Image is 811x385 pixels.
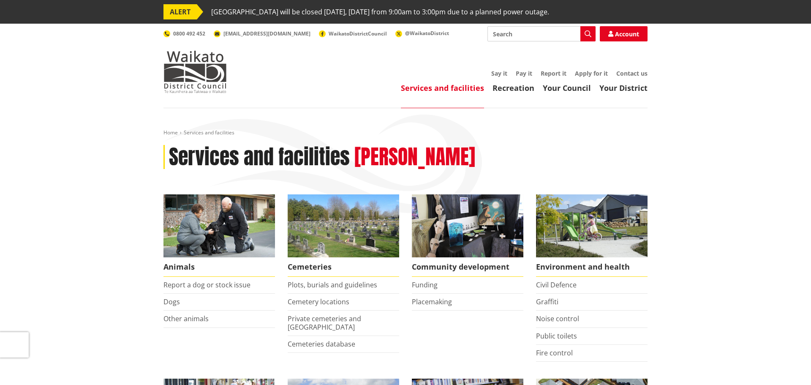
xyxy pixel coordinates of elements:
span: WaikatoDistrictCouncil [329,30,387,37]
a: Public toilets [536,331,577,341]
a: Huntly Cemetery Cemeteries [288,194,399,277]
img: Waikato District Council - Te Kaunihera aa Takiwaa o Waikato [163,51,227,93]
span: [GEOGRAPHIC_DATA] will be closed [DATE], [DATE] from 9:00am to 3:00pm due to a planned power outage. [211,4,549,19]
a: Report a dog or stock issue [163,280,250,289]
a: @WaikatoDistrict [395,30,449,37]
a: Report it [541,69,566,77]
span: [EMAIL_ADDRESS][DOMAIN_NAME] [223,30,310,37]
a: Noise control [536,314,579,323]
a: Civil Defence [536,280,577,289]
img: Matariki Travelling Suitcase Art Exhibition [412,194,523,257]
span: Services and facilities [184,129,234,136]
a: Pay it [516,69,532,77]
span: Cemeteries [288,257,399,277]
img: Huntly Cemetery [288,194,399,257]
a: Plots, burials and guidelines [288,280,377,289]
a: New housing in Pokeno Environment and health [536,194,648,277]
span: Community development [412,257,523,277]
a: WaikatoDistrictCouncil [319,30,387,37]
img: New housing in Pokeno [536,194,648,257]
h2: [PERSON_NAME] [354,145,475,169]
h1: Services and facilities [169,145,350,169]
span: 0800 492 452 [173,30,205,37]
a: Account [600,26,648,41]
input: Search input [487,26,596,41]
a: Waikato District Council Animal Control team Animals [163,194,275,277]
nav: breadcrumb [163,129,648,137]
a: Fire control [536,348,573,358]
a: Placemaking [412,297,452,306]
span: Environment and health [536,257,648,277]
a: Funding [412,280,438,289]
a: Private cemeteries and [GEOGRAPHIC_DATA] [288,314,361,331]
a: 0800 492 452 [163,30,205,37]
img: Animal Control [163,194,275,257]
span: @WaikatoDistrict [405,30,449,37]
a: Recreation [493,83,534,93]
a: Say it [491,69,507,77]
a: Home [163,129,178,136]
span: ALERT [163,4,197,19]
a: Apply for it [575,69,608,77]
a: [EMAIL_ADDRESS][DOMAIN_NAME] [214,30,310,37]
a: Matariki Travelling Suitcase Art Exhibition Community development [412,194,523,277]
a: Other animals [163,314,209,323]
a: Contact us [616,69,648,77]
a: Your District [599,83,648,93]
span: Animals [163,257,275,277]
a: Graffiti [536,297,558,306]
a: Cemetery locations [288,297,349,306]
a: Cemeteries database [288,339,355,349]
a: Your Council [543,83,591,93]
a: Dogs [163,297,180,306]
a: Services and facilities [401,83,484,93]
